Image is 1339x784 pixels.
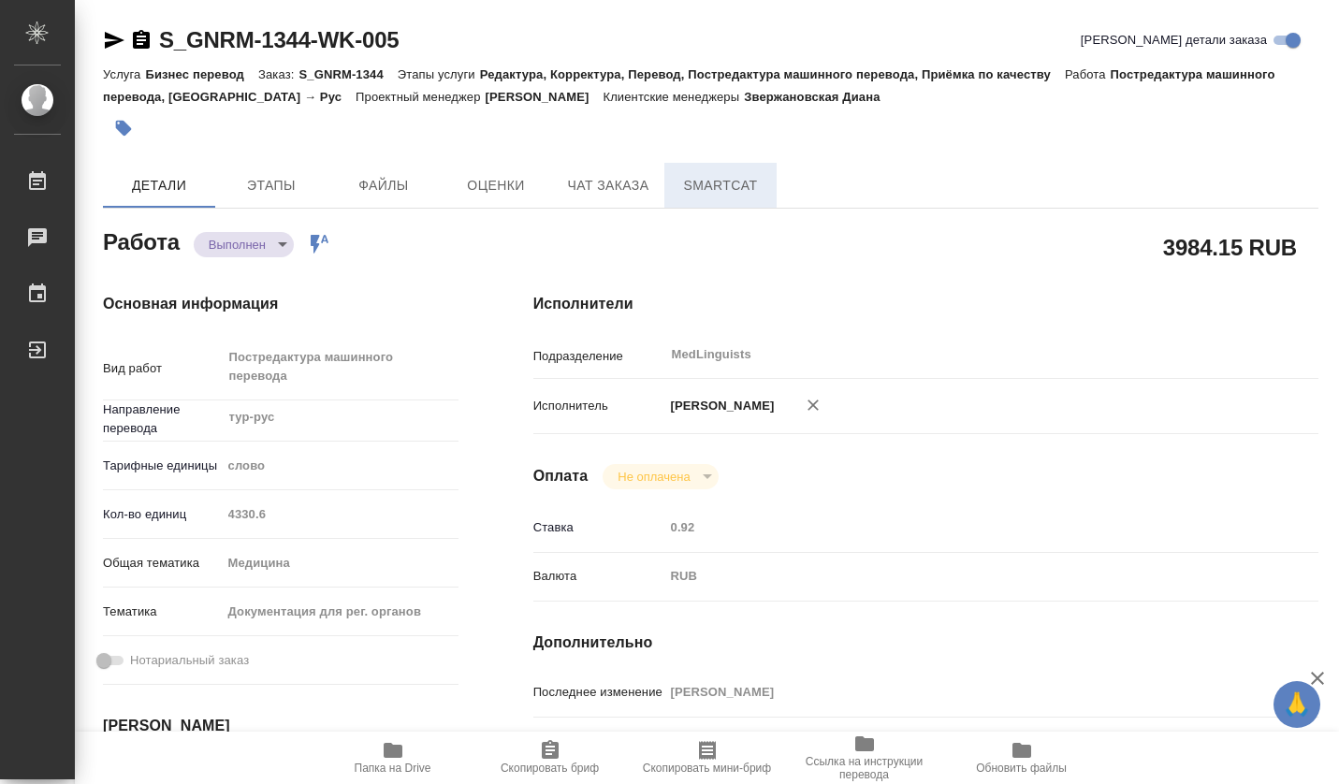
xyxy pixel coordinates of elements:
[103,603,222,621] p: Тематика
[943,732,1100,784] button: Обновить файлы
[298,67,397,81] p: S_GNRM-1344
[501,762,599,775] span: Скопировать бриф
[356,90,485,104] p: Проектный менеджер
[103,359,222,378] p: Вид работ
[451,174,541,197] span: Оценки
[664,560,1253,592] div: RUB
[533,567,664,586] p: Валюта
[103,715,458,737] h4: [PERSON_NAME]
[398,67,480,81] p: Этапы услуги
[222,450,458,482] div: слово
[355,762,431,775] span: Папка на Drive
[258,67,298,81] p: Заказ:
[103,505,222,524] p: Кол-во единиц
[533,293,1318,315] h4: Исполнители
[314,732,472,784] button: Папка на Drive
[222,596,458,628] div: Документация для рег. органов
[226,174,316,197] span: Этапы
[103,29,125,51] button: Скопировать ссылку для ЯМессенджера
[203,237,271,253] button: Выполнен
[114,174,204,197] span: Детали
[222,501,458,528] input: Пустое поле
[1081,31,1267,50] span: [PERSON_NAME] детали заказа
[1065,67,1111,81] p: Работа
[194,232,294,257] div: Выполнен
[103,224,180,257] h2: Работа
[1163,231,1297,263] h2: 3984.15 RUB
[103,554,222,573] p: Общая тематика
[744,90,894,104] p: Звержановская Диана
[130,651,249,670] span: Нотариальный заказ
[612,469,695,485] button: Не оплачена
[603,464,718,489] div: Выполнен
[486,90,604,104] p: [PERSON_NAME]
[103,293,458,315] h4: Основная информация
[533,397,664,415] p: Исполнитель
[976,762,1067,775] span: Обновить файлы
[1281,685,1313,724] span: 🙏
[222,547,458,579] div: Медицина
[664,514,1253,541] input: Пустое поле
[480,67,1065,81] p: Редактура, Корректура, Перевод, Постредактура машинного перевода, Приёмка по качеству
[629,732,786,784] button: Скопировать мини-бриф
[103,400,222,438] p: Направление перевода
[664,678,1253,705] input: Пустое поле
[797,755,932,781] span: Ссылка на инструкции перевода
[664,397,775,415] p: [PERSON_NAME]
[533,347,664,366] p: Подразделение
[533,518,664,537] p: Ставка
[676,174,765,197] span: SmartCat
[145,67,258,81] p: Бизнес перевод
[793,385,834,426] button: Удалить исполнителя
[103,67,145,81] p: Услуга
[533,683,664,702] p: Последнее изменение
[103,457,222,475] p: Тарифные единицы
[643,762,771,775] span: Скопировать мини-бриф
[159,27,399,52] a: S_GNRM-1344-WK-005
[130,29,153,51] button: Скопировать ссылку
[603,90,744,104] p: Клиентские менеджеры
[533,632,1318,654] h4: Дополнительно
[786,732,943,784] button: Ссылка на инструкции перевода
[563,174,653,197] span: Чат заказа
[472,732,629,784] button: Скопировать бриф
[1274,681,1320,728] button: 🙏
[103,108,144,149] button: Добавить тэг
[533,465,589,487] h4: Оплата
[339,174,429,197] span: Файлы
